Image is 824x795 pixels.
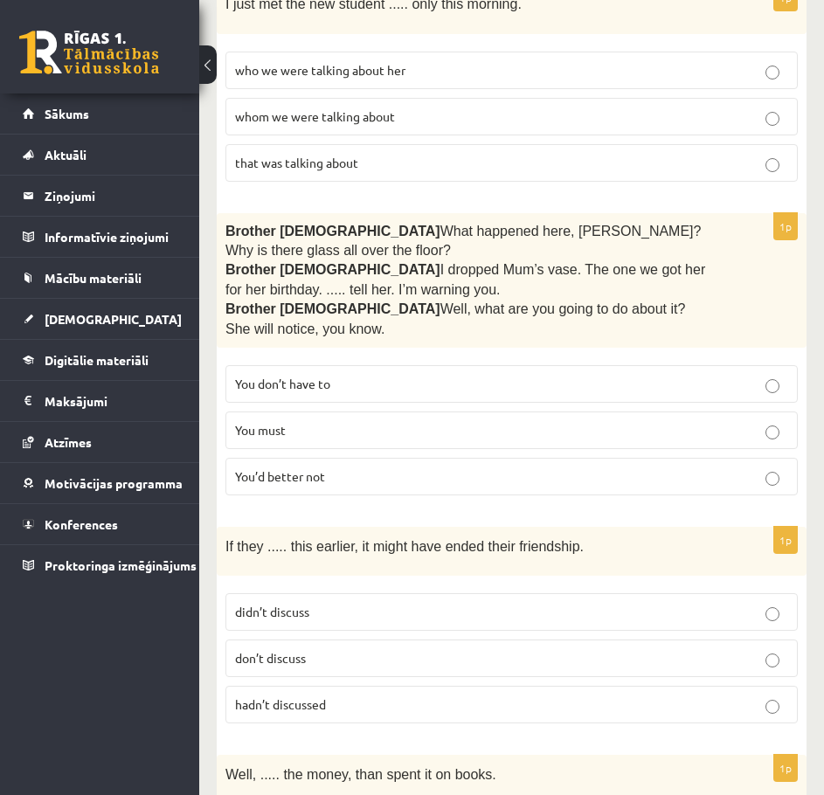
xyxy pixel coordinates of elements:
span: Well, ..... the money, than spent it on books. [225,767,496,782]
span: Digitālie materiāli [45,352,149,368]
span: Aktuāli [45,147,87,162]
input: don’t discuss [765,653,779,667]
span: don’t discuss [235,650,306,666]
p: 1p [773,212,798,240]
a: Sākums [23,93,177,134]
span: You must [235,422,286,438]
input: that was talking about [765,158,779,172]
input: You’d better not [765,472,779,486]
input: You must [765,425,779,439]
span: that was talking about [235,155,358,170]
span: Proktoringa izmēģinājums [45,557,197,573]
span: who we were talking about her [235,62,405,78]
a: Mācību materiāli [23,258,177,298]
input: You don’t have to [765,379,779,393]
span: If they ..... this earlier, it might have ended their friendship. [225,539,584,554]
span: Motivācijas programma [45,475,183,491]
span: hadn’t discussed [235,696,326,712]
a: Rīgas 1. Tālmācības vidusskola [19,31,159,74]
span: Brother [DEMOGRAPHIC_DATA] [225,301,440,316]
legend: Informatīvie ziņojumi [45,217,177,257]
a: Atzīmes [23,422,177,462]
span: Brother [DEMOGRAPHIC_DATA] [225,224,440,238]
a: Motivācijas programma [23,463,177,503]
a: Maksājumi [23,381,177,421]
a: Aktuāli [23,135,177,175]
span: You’d better not [235,468,325,484]
span: [DEMOGRAPHIC_DATA] [45,311,182,327]
legend: Ziņojumi [45,176,177,216]
span: I dropped Mum’s vase. The one we got her for her birthday. ..... tell her. I’m warning you. [225,262,705,296]
span: Konferences [45,516,118,532]
p: 1p [773,526,798,554]
a: Konferences [23,504,177,544]
span: Sākums [45,106,89,121]
span: Atzīmes [45,434,92,450]
input: hadn’t discussed [765,700,779,714]
a: Informatīvie ziņojumi [23,217,177,257]
input: didn’t discuss [765,607,779,621]
span: Brother [DEMOGRAPHIC_DATA] [225,262,440,277]
span: Well, what are you going to do about it? She will notice, you know. [225,301,685,335]
span: whom we were talking about [235,108,395,124]
legend: Maksājumi [45,381,177,421]
span: What happened here, [PERSON_NAME]? Why is there glass all over the floor? [225,224,701,258]
a: [DEMOGRAPHIC_DATA] [23,299,177,339]
a: Proktoringa izmēģinājums [23,545,177,585]
a: Digitālie materiāli [23,340,177,380]
a: Ziņojumi [23,176,177,216]
input: whom we were talking about [765,112,779,126]
p: 1p [773,754,798,782]
span: Mācību materiāli [45,270,142,286]
span: You don’t have to [235,376,330,391]
span: didn’t discuss [235,604,309,619]
input: who we were talking about her [765,66,779,79]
